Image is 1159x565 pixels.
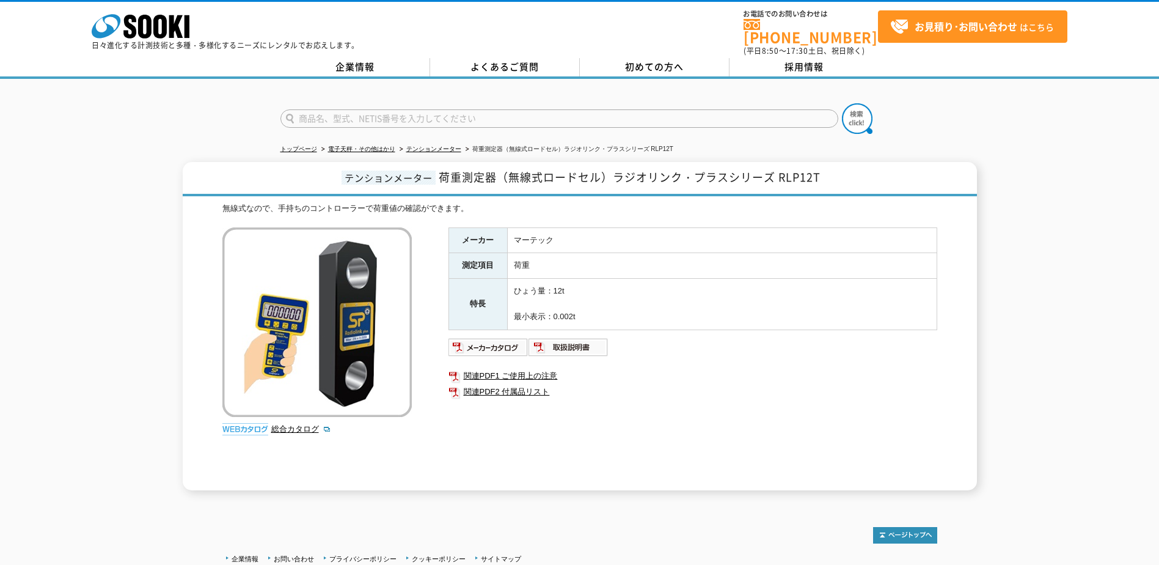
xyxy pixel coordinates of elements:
[448,345,528,355] a: メーカーカタログ
[580,58,729,76] a: 初めての方へ
[481,555,521,563] a: サイトマップ
[528,338,609,357] img: 取扱説明書
[274,555,314,563] a: お問い合わせ
[448,279,507,330] th: 特長
[439,169,821,185] span: 荷重測定器（無線式ロードセル）ラジオリンク・プラスシリーズ RLP12T
[878,10,1067,43] a: お見積り･お問い合わせはこちら
[507,253,937,279] td: 荷重
[744,19,878,44] a: [PHONE_NUMBER]
[271,424,331,434] a: 総合カタログ
[92,42,359,49] p: 日々進化する計測技術と多種・多様化するニーズにレンタルでお応えします。
[222,423,268,435] img: webカタログ
[412,555,466,563] a: クッキーポリシー
[222,202,937,215] div: 無線式なので、手持ちのコントローラーで荷重値の確認ができます。
[448,227,507,253] th: メーカー
[744,45,865,56] span: (平日 ～ 土日、祝日除く)
[342,171,436,185] span: テンションメーター
[915,19,1017,34] strong: お見積り･お問い合わせ
[448,368,937,384] a: 関連PDF1 ご使用上の注意
[448,338,528,357] img: メーカーカタログ
[280,58,430,76] a: 企業情報
[842,103,872,134] img: btn_search.png
[448,384,937,400] a: 関連PDF2 付属品リスト
[507,279,937,330] td: ひょう量：12t 最小表示：0.002t
[873,527,937,544] img: トップページへ
[528,345,609,355] a: 取扱説明書
[729,58,879,76] a: 採用情報
[786,45,808,56] span: 17:30
[280,109,838,128] input: 商品名、型式、NETIS番号を入力してください
[222,227,412,417] img: 荷重測定器（無線式ロードセル）ラジオリンク・プラスシリーズ RLP12T
[406,146,461,152] a: テンションメーター
[448,253,507,279] th: 測定項目
[329,555,397,563] a: プライバシーポリシー
[463,143,673,156] li: 荷重測定器（無線式ロードセル）ラジオリンク・プラスシリーズ RLP12T
[280,146,317,152] a: トップページ
[890,18,1054,36] span: はこちら
[328,146,395,152] a: 電子天秤・その他はかり
[744,10,878,18] span: お電話でのお問い合わせは
[625,60,684,73] span: 初めての方へ
[507,227,937,253] td: マーテック
[232,555,258,563] a: 企業情報
[762,45,779,56] span: 8:50
[430,58,580,76] a: よくあるご質問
